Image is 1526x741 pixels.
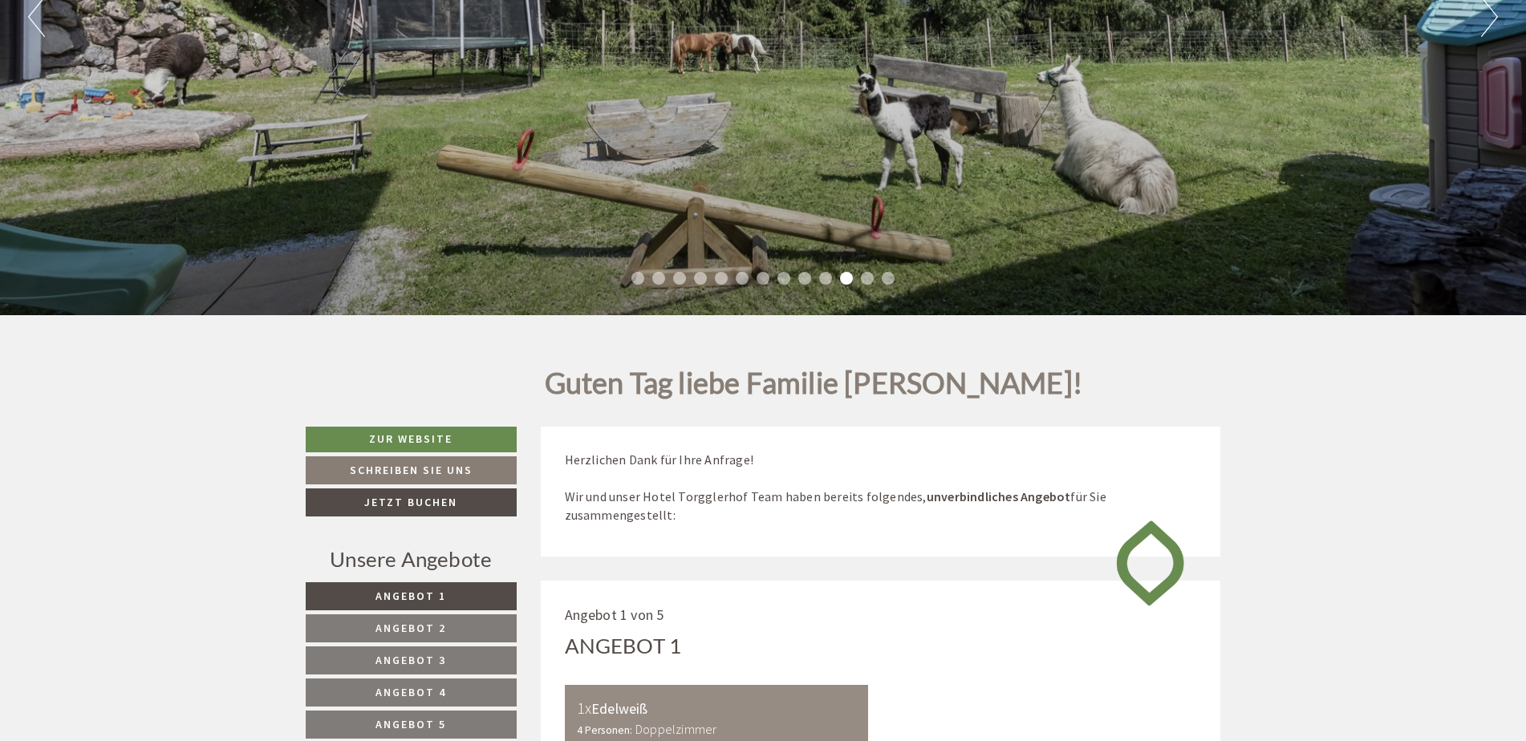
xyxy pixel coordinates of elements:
span: Angebot 2 [375,621,446,635]
div: Angebot 1 [565,631,682,661]
strong: unverbindliches Angebot [927,488,1071,504]
span: Angebot 1 [375,589,446,603]
div: Unsere Angebote [306,545,517,574]
small: 4 Personen: [577,723,633,737]
span: Angebot 3 [375,653,446,667]
div: Edelweiß [577,697,857,720]
b: 1x [577,698,591,718]
button: Senden [536,423,632,451]
div: Sie [378,47,607,60]
span: Angebot 1 von 5 [565,605,664,624]
h1: Guten Tag liebe Familie [PERSON_NAME]! [545,367,1083,407]
a: Jetzt buchen [306,488,517,516]
div: [DATE] [286,13,345,40]
span: Angebot 5 [375,717,446,731]
a: Zur Website [306,427,517,452]
a: Schreiben Sie uns [306,456,517,484]
b: Doppelzimmer [635,721,716,737]
div: Guten Tag, wie können wir Ihnen helfen? [370,44,619,93]
p: Herzlichen Dank für Ihre Anfrage! Wir und unser Hotel Torgglerhof Team haben bereits folgendes, f... [565,451,1197,524]
small: 15:54 [378,79,607,90]
span: Angebot 4 [375,685,446,699]
img: image [1104,506,1196,620]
